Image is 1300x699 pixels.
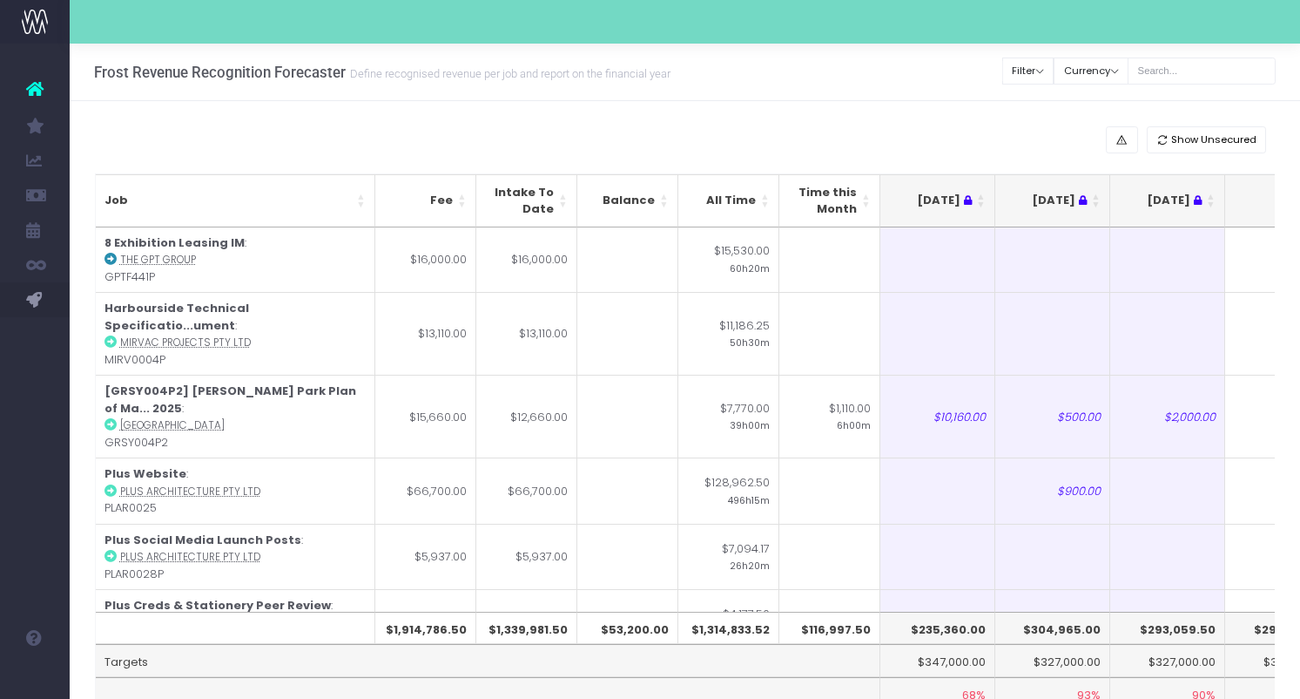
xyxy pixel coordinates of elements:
button: Filter [1002,58,1054,85]
td: $4,177.50 [678,589,779,655]
td: $12,660.00 [476,375,577,458]
td: Targets [96,644,880,677]
td: $7,770.00 [678,375,779,458]
th: $235,360.00 [880,612,995,645]
td: $16,000.00 [476,227,577,293]
button: Show Unsecured [1147,126,1267,153]
td: : GRSY004P2 [96,375,375,458]
input: Search... [1128,58,1276,85]
td: $66,700.00 [476,458,577,524]
th: Job: activate to sort column ascending [96,174,375,227]
td: $7,094.17 [678,524,779,590]
td: : GPTF441P [96,227,375,293]
th: $1,914,786.50 [375,612,476,645]
small: 496h15m [728,492,770,507]
td: $347,000.00 [880,644,995,677]
td: : PLAR0028P [96,524,375,590]
th: Jun 25 : activate to sort column ascending [880,174,995,227]
abbr: Plus Architecture Pty Ltd [120,550,260,564]
th: All Time: activate to sort column ascending [678,174,779,227]
th: $1,339,981.50 [476,612,577,645]
td: $11,186.25 [678,292,779,375]
h3: Frost Revenue Recognition Forecaster [94,64,670,81]
td: : PLAR0029P [96,589,375,655]
td: $5,937.00 [476,524,577,590]
th: Time this Month: activate to sort column ascending [779,174,880,227]
td: $66,700.00 [375,458,476,524]
img: images/default_profile_image.png [22,664,48,690]
th: $293,059.50 [1110,612,1225,645]
th: $304,965.00 [995,612,1110,645]
span: Show Unsecured [1171,132,1256,147]
strong: Plus Social Media Launch Posts [104,532,301,548]
small: 39h00m [730,417,770,432]
th: $53,200.00 [577,612,678,645]
abbr: Mirvac Projects Pty Ltd [120,336,251,349]
th: Intake To Date: activate to sort column ascending [476,174,577,227]
td: $128,962.50 [678,458,779,524]
small: 60h20m [730,260,770,275]
strong: [GRSY004P2] [PERSON_NAME] Park Plan of Ma... 2025 [104,383,356,417]
td: $5,937.00 [1110,589,1225,655]
td: : PLAR0025 [96,458,375,524]
small: 26h20m [730,557,770,573]
td: $5,937.00 [375,524,476,590]
th: $1,314,833.52 [678,612,779,645]
td: $500.00 [995,375,1110,458]
th: Fee: activate to sort column ascending [375,174,476,227]
td: $2,000.00 [1110,375,1225,458]
abbr: Plus Architecture Pty Ltd [120,485,260,499]
strong: Plus Website [104,465,186,482]
td: $13,110.00 [476,292,577,375]
td: $13,110.00 [375,292,476,375]
td: $327,000.00 [1110,644,1225,677]
small: Define recognised revenue per job and report on the financial year [346,64,670,81]
th: Balance: activate to sort column ascending [577,174,678,227]
abbr: The GPT Group [120,253,196,267]
abbr: Greater Sydney Parklands [120,418,225,432]
td: $10,160.00 [880,375,995,458]
td: $1,110.00 [779,375,880,458]
td: $15,660.00 [375,375,476,458]
td: $5,937.00 [476,589,577,655]
td: $15,530.00 [678,227,779,293]
button: Currency [1054,58,1128,85]
td: : MIRV0004P [96,292,375,375]
th: Jul 25 : activate to sort column ascending [995,174,1110,227]
td: $16,000.00 [375,227,476,293]
th: $116,997.50 [779,612,880,645]
strong: Plus Creds & Stationery Peer Review [104,597,331,614]
strong: Harbourside Technical Specificatio...ument [104,300,249,334]
th: Aug 25 : activate to sort column ascending [1110,174,1225,227]
small: 6h00m [837,417,871,432]
strong: 8 Exhibition Leasing IM [104,234,245,251]
td: $5,937.00 [375,589,476,655]
small: 50h30m [730,334,770,349]
td: $327,000.00 [995,644,1110,677]
td: $900.00 [995,458,1110,524]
